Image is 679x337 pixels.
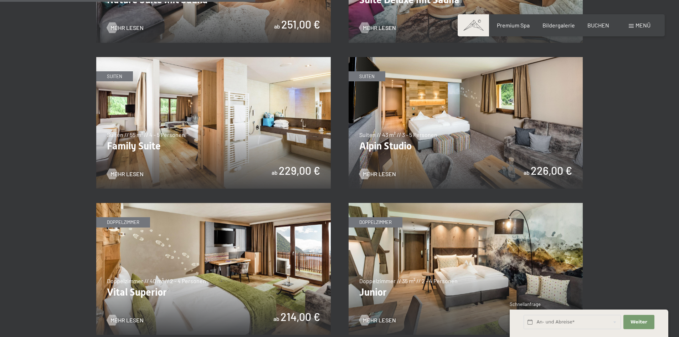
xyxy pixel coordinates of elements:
span: Mehr Lesen [110,170,144,178]
span: Menü [636,22,650,29]
span: Mehr Lesen [363,24,396,32]
img: Junior [349,203,583,335]
a: Family Suite [96,57,331,62]
span: Weiter [631,319,647,325]
a: Mehr Lesen [359,24,396,32]
a: BUCHEN [587,22,609,29]
span: Mehr Lesen [110,316,144,324]
a: Junior [349,203,583,208]
a: Vital Superior [96,203,331,208]
span: Mehr Lesen [363,316,396,324]
img: Alpin Studio [349,57,583,189]
a: Premium Spa [497,22,530,29]
a: Bildergalerie [542,22,575,29]
span: Mehr Lesen [363,170,396,178]
button: Weiter [623,315,654,330]
a: Mehr Lesen [107,316,144,324]
img: Family Suite [96,57,331,189]
a: Mehr Lesen [359,170,396,178]
a: Mehr Lesen [107,24,144,32]
a: Mehr Lesen [359,316,396,324]
a: Alpin Studio [349,57,583,62]
a: Mehr Lesen [107,170,144,178]
span: Schnellanfrage [510,301,541,307]
img: Vital Superior [96,203,331,335]
span: Mehr Lesen [110,24,144,32]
